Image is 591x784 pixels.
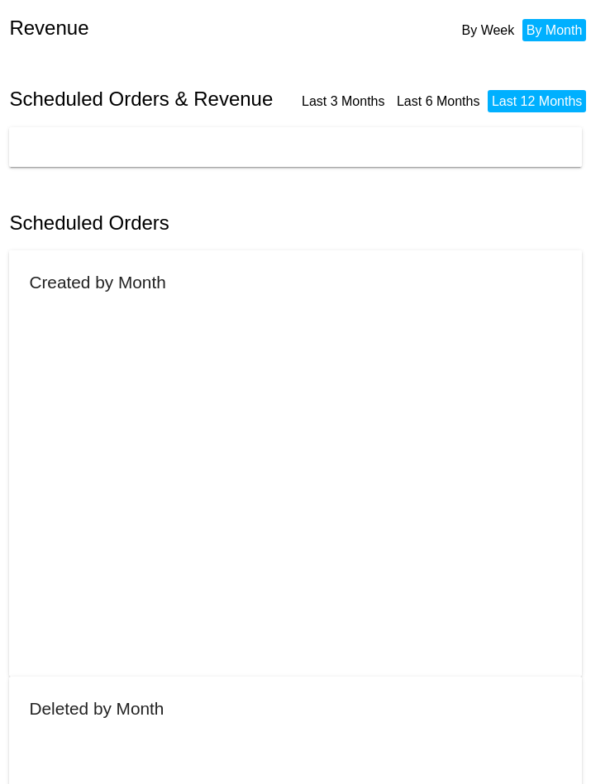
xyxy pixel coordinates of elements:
h2: Created by Month [29,273,165,292]
li: By Week [458,19,519,41]
a: Last 6 Months [397,94,480,108]
a: Last 12 Months [492,94,582,108]
a: Last 3 Months [302,94,385,108]
li: By Month [522,19,587,41]
h2: Deleted by Month [29,699,164,718]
